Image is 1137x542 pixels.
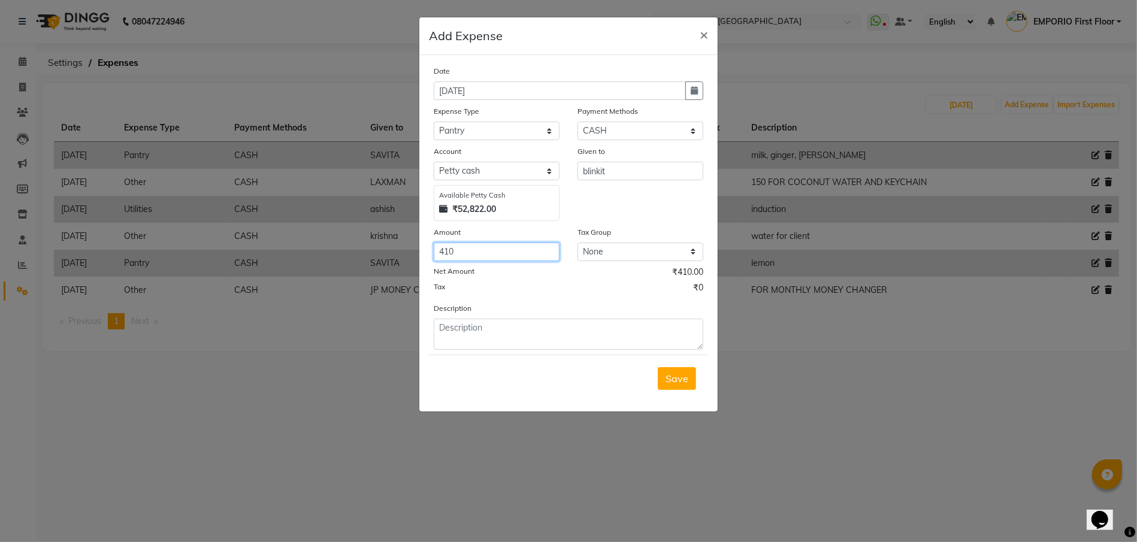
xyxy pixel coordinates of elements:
label: Given to [577,146,605,157]
span: ₹0 [693,281,703,297]
label: Expense Type [434,106,479,117]
label: Description [434,303,471,314]
h5: Add Expense [429,27,503,45]
strong: ₹52,822.00 [452,203,496,216]
label: Net Amount [434,266,474,277]
button: Close [690,17,718,51]
span: Save [666,373,688,384]
label: Amount [434,227,461,238]
label: Account [434,146,461,157]
span: ₹410.00 [672,266,703,281]
label: Date [434,66,450,77]
button: Save [658,367,696,390]
div: Available Petty Cash [439,190,554,201]
span: × [700,25,708,43]
iframe: chat widget [1087,494,1125,530]
label: Tax [434,281,445,292]
label: Tax Group [577,227,611,238]
input: Amount [434,243,560,261]
label: Payment Methods [577,106,638,117]
input: Given to [577,162,703,180]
